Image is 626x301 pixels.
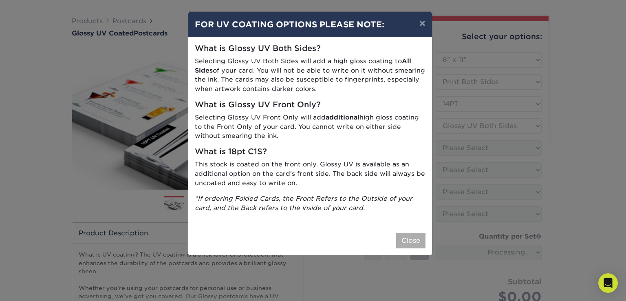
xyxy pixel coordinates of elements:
[195,160,425,188] p: This stock is coated on the front only. Glossy UV is available as an additional option on the car...
[195,113,425,141] p: Selecting Glossy UV Front Only will add high gloss coating to the Front Only of your card. You ca...
[598,273,618,293] div: Open Intercom Messenger
[195,57,411,74] strong: All Sides
[195,57,425,94] p: Selecting Glossy UV Both Sides will add a high gloss coating to of your card. You will not be abl...
[195,18,425,31] h4: FOR UV COATING OPTIONS PLEASE NOTE:
[413,12,432,35] button: ×
[195,195,412,212] i: *If ordering Folded Cards, the Front Refers to the Outside of your card, and the Back refers to t...
[326,113,359,121] strong: additional
[396,233,425,248] button: Close
[195,147,425,157] h5: What is 18pt C1S?
[195,44,425,53] h5: What is Glossy UV Both Sides?
[195,100,425,110] h5: What is Glossy UV Front Only?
